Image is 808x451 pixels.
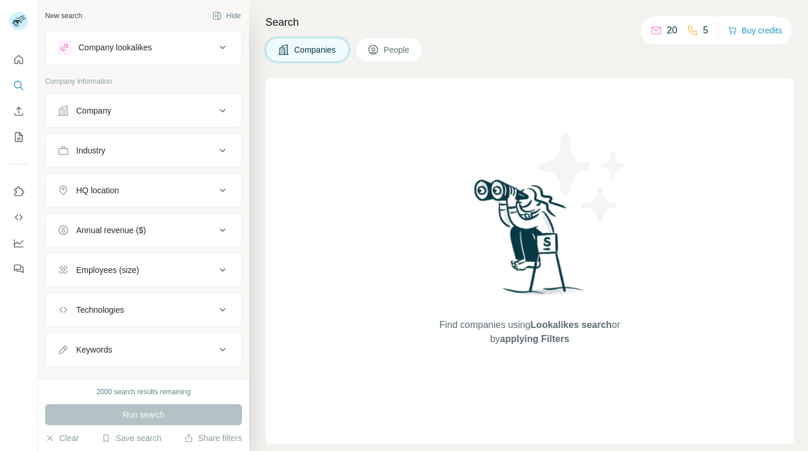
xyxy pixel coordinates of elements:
button: Company lookalikes [46,33,241,61]
div: New search [45,11,82,21]
button: My lists [9,127,28,148]
button: Industry [46,136,241,165]
span: Lookalikes search [530,320,612,330]
span: Find companies using or by [436,318,623,346]
img: Surfe Illustration - Stars [530,125,635,231]
div: Company lookalikes [79,42,152,53]
p: 20 [667,23,677,37]
button: Share filters [184,432,242,444]
button: Feedback [9,258,28,279]
button: Company [46,97,241,125]
div: Employees (size) [76,264,139,276]
h4: Search [265,14,794,30]
button: Keywords [46,336,241,364]
p: Company information [45,76,242,87]
button: Use Surfe on LinkedIn [9,181,28,202]
button: Technologies [46,296,241,324]
button: Hide [204,7,249,25]
div: Technologies [76,304,124,316]
button: Annual revenue ($) [46,216,241,244]
button: Dashboard [9,233,28,254]
div: Industry [76,145,105,156]
div: Company [76,105,111,117]
button: Quick start [9,49,28,70]
div: Keywords [76,344,112,356]
span: People [384,44,411,56]
div: 2000 search results remaining [97,387,191,397]
button: Clear [45,432,79,444]
button: Use Surfe API [9,207,28,228]
div: HQ location [76,184,119,196]
button: Employees (size) [46,256,241,284]
span: applying Filters [500,334,569,344]
p: 5 [703,23,708,37]
button: HQ location [46,176,241,204]
span: Companies [294,44,337,56]
button: Save search [101,432,161,444]
img: Surfe Illustration - Woman searching with binoculars [469,176,591,307]
button: Buy credits [728,22,782,39]
button: Search [9,75,28,96]
div: Annual revenue ($) [76,224,146,236]
button: Enrich CSV [9,101,28,122]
